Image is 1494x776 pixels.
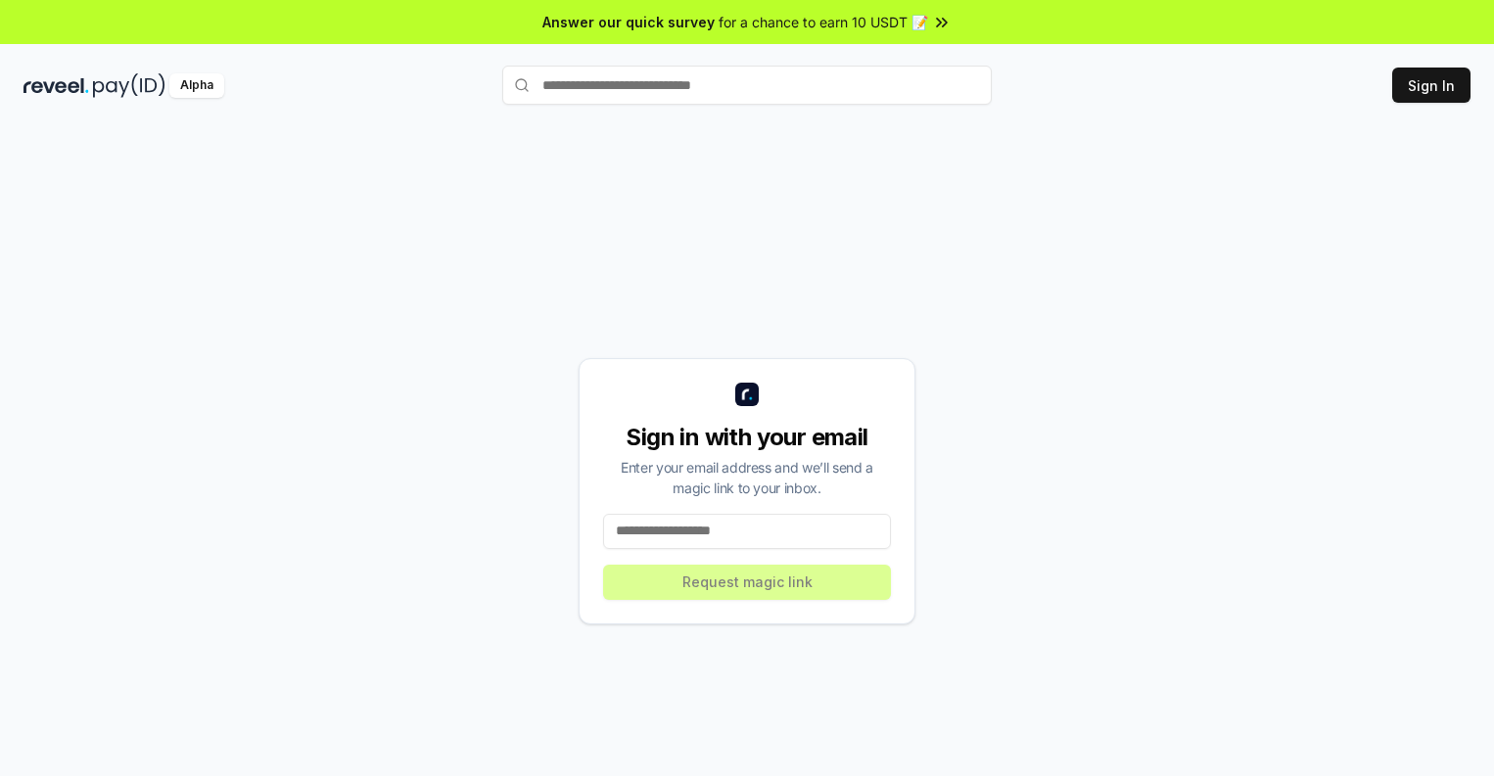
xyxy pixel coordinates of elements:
[169,73,224,98] div: Alpha
[735,383,759,406] img: logo_small
[93,73,165,98] img: pay_id
[23,73,89,98] img: reveel_dark
[1392,68,1471,103] button: Sign In
[603,457,891,498] div: Enter your email address and we’ll send a magic link to your inbox.
[719,12,928,32] span: for a chance to earn 10 USDT 📝
[603,422,891,453] div: Sign in with your email
[542,12,715,32] span: Answer our quick survey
